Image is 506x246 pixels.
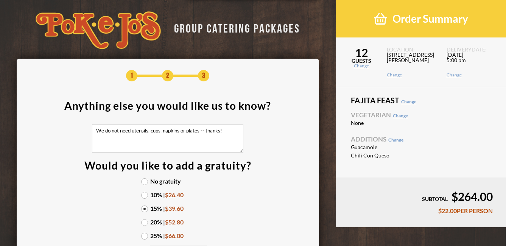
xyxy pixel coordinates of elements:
span: DELIVERY DATE: [447,47,497,52]
span: [DATE] 5:00 pm [447,52,497,73]
div: $22.00 PER PERSON [349,208,493,214]
span: LOCATION: [387,47,437,52]
div: GROUP CATERING PACKAGES [168,20,300,34]
span: Additions [351,136,491,142]
a: Change [447,73,497,77]
a: Change [387,73,437,77]
span: Fajita Feast [351,97,491,104]
div: Would you like to add a gratuity? [84,160,251,171]
div: Anything else you would like us to know? [64,100,271,111]
label: 25% | [141,233,194,239]
a: Change [388,137,403,143]
label: 15% | [141,206,194,212]
span: $39.60 [165,205,184,212]
textarea: We do not need utensils, cups, napkins or plates -- thanks! [92,124,243,153]
span: GUESTS [336,58,387,64]
span: 12 [336,47,387,58]
a: Change [401,99,416,104]
img: logo-34603ddf.svg [36,11,161,49]
span: $66.00 [165,232,184,239]
label: 20% | [141,219,194,225]
span: 3 [198,70,209,81]
span: $26.40 [165,191,184,198]
span: Chili Con Queso [351,153,417,158]
span: [STREET_ADDRESS][PERSON_NAME] [387,52,437,73]
label: No gratuity [141,178,194,184]
span: Vegetarian [351,112,491,118]
img: shopping-basket-3cad201a.png [374,12,387,25]
li: None [351,120,491,126]
span: SUBTOTAL [422,196,448,202]
span: $52.80 [165,218,184,226]
span: 1 [126,70,137,81]
label: 10% | [141,192,194,198]
span: Guacamole [351,145,417,150]
span: Order Summary [392,12,468,25]
a: Change [336,64,387,68]
div: $264.00 [349,191,493,202]
a: Change [393,113,408,118]
span: 2 [162,70,173,81]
